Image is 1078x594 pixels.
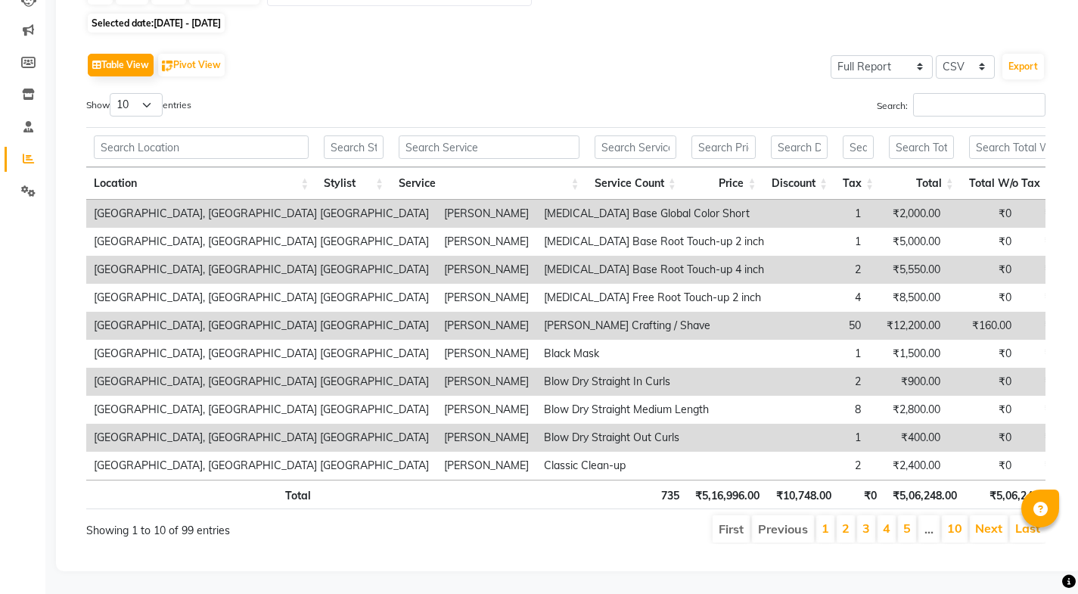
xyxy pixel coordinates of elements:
[536,256,772,284] td: [MEDICAL_DATA] Base Root Touch-up 4 inch
[772,228,868,256] td: 1
[868,396,948,424] td: ₹2,800.00
[536,452,772,480] td: Classic Clean-up
[324,135,384,159] input: Search Stylist
[1015,521,1040,536] a: Last
[948,368,1019,396] td: ₹0
[772,200,868,228] td: 1
[948,284,1019,312] td: ₹0
[436,452,536,480] td: [PERSON_NAME]
[948,228,1019,256] td: ₹0
[839,480,884,509] th: ₹0
[913,93,1045,117] input: Search:
[587,167,684,200] th: Service Count: activate to sort column ascending
[86,514,473,539] div: Showing 1 to 10 of 99 entries
[1019,368,1065,396] td: ₹0
[436,424,536,452] td: [PERSON_NAME]
[868,452,948,480] td: ₹2,400.00
[822,521,829,536] a: 1
[687,480,767,509] th: ₹5,16,996.00
[835,167,881,200] th: Tax: activate to sort column ascending
[1002,54,1044,79] button: Export
[868,200,948,228] td: ₹2,000.00
[772,284,868,312] td: 4
[772,368,868,396] td: 2
[948,340,1019,368] td: ₹0
[536,368,772,396] td: Blow Dry Straight In Curls
[536,340,772,368] td: Black Mask
[158,54,225,76] button: Pivot View
[391,167,586,200] th: Service: activate to sort column ascending
[536,312,772,340] td: [PERSON_NAME] Crafting / Shave
[862,521,870,536] a: 3
[903,521,911,536] a: 5
[436,228,536,256] td: [PERSON_NAME]
[154,17,221,29] span: [DATE] - [DATE]
[1019,312,1065,340] td: ₹0
[772,256,868,284] td: 2
[772,312,868,340] td: 50
[86,340,436,368] td: [GEOGRAPHIC_DATA], [GEOGRAPHIC_DATA] [GEOGRAPHIC_DATA]
[1019,200,1065,228] td: ₹0
[86,228,436,256] td: [GEOGRAPHIC_DATA], [GEOGRAPHIC_DATA] [GEOGRAPHIC_DATA]
[877,93,1045,117] label: Search:
[684,167,764,200] th: Price: activate to sort column ascending
[436,312,536,340] td: [PERSON_NAME]
[948,200,1019,228] td: ₹0
[88,14,225,33] span: Selected date:
[1019,228,1065,256] td: ₹0
[399,135,579,159] input: Search Service
[86,424,436,452] td: [GEOGRAPHIC_DATA], [GEOGRAPHIC_DATA] [GEOGRAPHIC_DATA]
[88,54,154,76] button: Table View
[86,480,318,509] th: Total
[948,396,1019,424] td: ₹0
[947,521,962,536] a: 10
[86,167,316,200] th: Location: activate to sort column ascending
[536,200,772,228] td: [MEDICAL_DATA] Base Global Color Short
[536,228,772,256] td: [MEDICAL_DATA] Base Root Touch-up 2 inch
[843,135,874,159] input: Search Tax
[436,284,536,312] td: [PERSON_NAME]
[889,135,954,159] input: Search Total
[948,256,1019,284] td: ₹0
[1019,396,1065,424] td: ₹0
[969,135,1052,159] input: Search Total W/o Tax
[948,424,1019,452] td: ₹0
[948,452,1019,480] td: ₹0
[868,284,948,312] td: ₹8,500.00
[962,167,1060,200] th: Total W/o Tax: activate to sort column ascending
[1019,424,1065,452] td: ₹0
[1019,340,1065,368] td: ₹0
[436,340,536,368] td: [PERSON_NAME]
[772,452,868,480] td: 2
[772,396,868,424] td: 8
[86,312,436,340] td: [GEOGRAPHIC_DATA], [GEOGRAPHIC_DATA] [GEOGRAPHIC_DATA]
[842,521,850,536] a: 2
[436,368,536,396] td: [PERSON_NAME]
[1019,284,1065,312] td: ₹0
[868,340,948,368] td: ₹1,500.00
[691,135,756,159] input: Search Price
[884,480,965,509] th: ₹5,06,248.00
[868,368,948,396] td: ₹900.00
[883,521,890,536] a: 4
[86,284,436,312] td: [GEOGRAPHIC_DATA], [GEOGRAPHIC_DATA] [GEOGRAPHIC_DATA]
[975,521,1002,536] a: Next
[86,452,436,480] td: [GEOGRAPHIC_DATA], [GEOGRAPHIC_DATA] [GEOGRAPHIC_DATA]
[868,312,948,340] td: ₹12,200.00
[868,256,948,284] td: ₹5,550.00
[595,135,676,159] input: Search Service Count
[86,256,436,284] td: [GEOGRAPHIC_DATA], [GEOGRAPHIC_DATA] [GEOGRAPHIC_DATA]
[767,480,839,509] th: ₹10,748.00
[86,396,436,424] td: [GEOGRAPHIC_DATA], [GEOGRAPHIC_DATA] [GEOGRAPHIC_DATA]
[536,424,772,452] td: Blow Dry Straight Out Curls
[536,396,772,424] td: Blow Dry Straight Medium Length
[436,396,536,424] td: [PERSON_NAME]
[1019,256,1065,284] td: ₹0
[948,312,1019,340] td: ₹160.00
[771,135,828,159] input: Search Discount
[881,167,962,200] th: Total: activate to sort column ascending
[86,200,436,228] td: [GEOGRAPHIC_DATA], [GEOGRAPHIC_DATA] [GEOGRAPHIC_DATA]
[536,284,772,312] td: [MEDICAL_DATA] Free Root Touch-up 2 inch
[772,340,868,368] td: 1
[965,480,1061,509] th: ₹5,06,248.00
